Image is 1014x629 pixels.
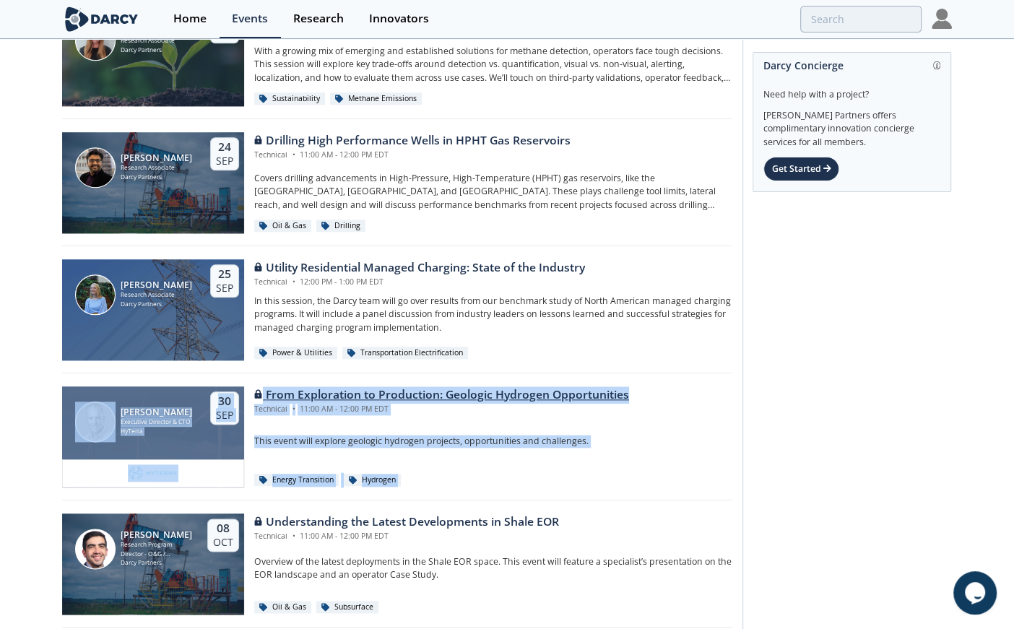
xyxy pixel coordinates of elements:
div: Need help with a project? [763,78,940,101]
span: • [290,404,298,414]
a: Camila Behar [PERSON_NAME] Research Associate Darcy Partners 23 Sep Navigating Technology Decisio... [62,5,732,106]
div: 08 [213,521,233,536]
div: 30 [216,394,233,409]
p: In this session, the Darcy team will go over results from our benchmark study of North American m... [254,295,732,334]
div: Research Associate [121,290,192,300]
p: Overview of the latest deployments in the Shale EOR space. This event will feature a specialist’s... [254,555,732,582]
div: Get Started [763,157,839,181]
a: Sami Sultan [PERSON_NAME] Research Program Director - O&G / Sustainability Darcy Partners 08 Oct ... [62,513,732,615]
div: Home [173,13,207,25]
div: Technical 11:00 AM - 12:00 PM EDT [254,404,629,415]
div: Research Associate [121,163,192,173]
img: Elizabeth Wilson [75,274,116,315]
img: information.svg [933,61,941,69]
img: Camila Behar [75,20,116,61]
div: Darcy Concierge [763,53,940,78]
div: Darcy Partners [121,558,195,568]
img: Profile [932,9,952,29]
iframe: chat widget [953,571,1000,615]
div: [PERSON_NAME] [121,407,192,417]
div: Drilling High Performance Wells in HPHT Gas Reservoirs [254,132,571,149]
div: [PERSON_NAME] [121,530,195,540]
a: Arsalan Ansari [PERSON_NAME] Research Associate Darcy Partners 24 Sep Drilling High Performance W... [62,132,732,233]
a: Avon McIntyre [PERSON_NAME] Executive Director & CTO HyTerra 30 Sep From Exploration to Productio... [62,386,732,487]
div: Utility Residential Managed Charging: State of the Industry [254,259,585,277]
span: • [290,531,298,541]
div: Technical 11:00 AM - 12:00 PM EDT [254,149,571,161]
img: Sami Sultan [75,529,116,569]
span: • [290,149,298,160]
div: 25 [216,267,233,282]
div: Technical 12:00 PM - 1:00 PM EDT [254,277,585,288]
a: Elizabeth Wilson [PERSON_NAME] Research Associate Darcy Partners 25 Sep Utility Residential Manag... [62,259,732,360]
div: [PERSON_NAME] Partners offers complimentary innovation concierge services for all members. [763,101,940,149]
div: Subsurface [316,601,378,614]
div: [PERSON_NAME] [121,280,192,290]
div: Sep [216,27,233,40]
div: Sep [216,155,233,168]
div: Oil & Gas [254,601,311,614]
div: Sep [216,409,233,422]
input: Advanced Search [800,6,922,32]
div: Oct [213,536,233,549]
span: • [290,277,298,287]
div: From Exploration to Production: Geologic Hydrogen Opportunities [254,386,629,404]
div: HyTerra [121,427,192,436]
div: Sustainability [254,92,325,105]
div: Understanding the Latest Developments in Shale EOR [254,513,559,531]
div: Events [232,13,268,25]
div: Methane Emissions [330,92,422,105]
div: Research [293,13,344,25]
div: Drilling [316,220,365,233]
div: Sep [216,282,233,295]
div: Research Associate [121,36,192,45]
div: Innovators [369,13,429,25]
div: Technical 11:00 AM - 12:00 PM EDT [254,531,559,542]
img: logo-wide.svg [62,6,141,32]
div: Darcy Partners [121,173,192,182]
img: e45dbe81-9037-4a7e-9e9d-dde2218fbd0b [128,464,178,482]
div: Research Program Director - O&G / Sustainability [121,540,195,558]
p: With a growing mix of emerging and established solutions for methane detection, operators face to... [254,45,732,84]
img: Avon McIntyre [75,402,116,442]
div: Oil & Gas [254,220,311,233]
img: Arsalan Ansari [75,147,116,188]
div: Executive Director & CTO [121,417,192,427]
div: Darcy Partners [121,45,192,55]
p: This event will explore geologic hydrogen projects, opportunities and challenges. [254,435,732,448]
div: Darcy Partners [121,300,192,309]
div: 24 [216,140,233,155]
div: Transportation Electrification [342,347,468,360]
p: Covers drilling advancements in High-Pressure, High-Temperature (HPHT) gas reservoirs, like the [... [254,172,732,212]
div: Power & Utilities [254,347,337,360]
div: [PERSON_NAME] [121,153,192,163]
div: Energy Transition [254,474,339,487]
div: Hydrogen [344,474,401,487]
